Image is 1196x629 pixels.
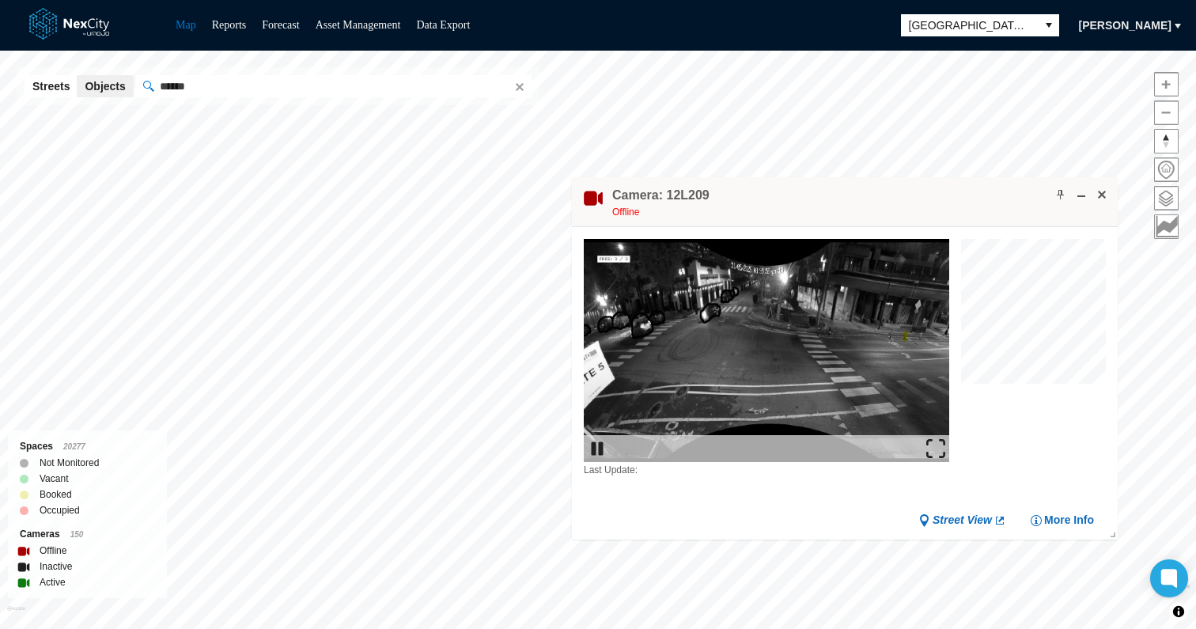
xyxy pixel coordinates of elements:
[20,526,155,543] div: Cameras
[584,239,949,462] img: video
[1030,513,1094,528] button: More Info
[40,543,66,559] label: Offline
[612,187,710,220] div: Double-click to make header text selectable
[1154,129,1179,153] button: Reset bearing to north
[1155,130,1178,153] span: Reset bearing to north
[40,559,72,574] label: Inactive
[20,438,155,455] div: Spaces
[612,187,710,204] h4: Double-click to make header text selectable
[40,574,66,590] label: Active
[1154,157,1179,182] button: Home
[1044,513,1094,528] span: More Info
[1154,100,1179,125] button: Zoom out
[588,439,607,458] img: play
[933,513,992,528] span: Street View
[1155,73,1178,96] span: Zoom in
[212,19,247,31] a: Reports
[1154,214,1179,239] button: Key metrics
[40,502,80,518] label: Occupied
[1039,14,1059,36] button: select
[40,487,72,502] label: Booked
[40,471,68,487] label: Vacant
[926,439,945,458] img: expand
[25,75,78,97] button: Streets
[262,19,299,31] a: Forecast
[316,19,401,31] a: Asset Management
[918,513,1006,528] a: Street View
[63,442,85,451] span: 20277
[584,462,949,478] div: Last Update:
[961,239,1115,392] canvas: Map
[1154,186,1179,210] button: Layers management
[1174,603,1183,620] span: Toggle attribution
[1169,602,1188,621] button: Toggle attribution
[1155,101,1178,124] span: Zoom out
[510,78,526,94] button: Clear
[40,455,99,471] label: Not Monitored
[32,78,70,94] span: Streets
[612,207,639,218] span: Offline
[70,530,84,539] span: 150
[77,75,133,97] button: Objects
[416,19,470,31] a: Data Export
[85,78,125,94] span: Objects
[1154,72,1179,97] button: Zoom in
[1079,17,1171,33] span: [PERSON_NAME]
[1069,13,1182,38] button: [PERSON_NAME]
[7,606,25,624] a: Mapbox homepage
[909,17,1031,33] span: [GEOGRAPHIC_DATA][PERSON_NAME]
[176,19,196,31] a: Map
